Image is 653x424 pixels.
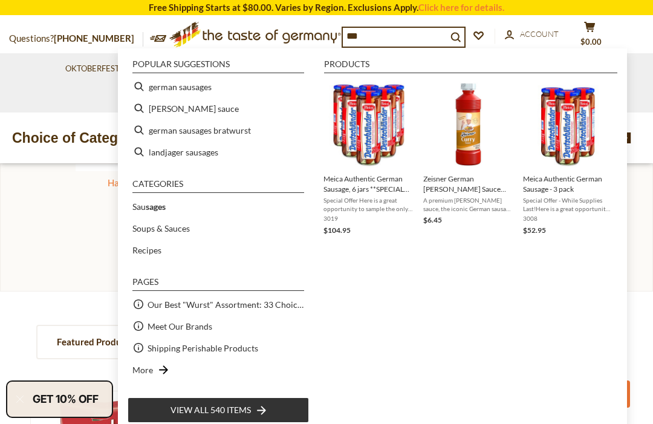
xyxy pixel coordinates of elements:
li: Categories [132,180,304,193]
span: 3008 [523,214,613,223]
li: Meet Our Brands [128,315,309,337]
span: $52.95 [523,226,546,235]
li: Soups & Sauces [128,217,309,239]
span: Special Offer - While Supplies Last!Here is a great opportunity to sample the only truly authenti... [523,196,613,213]
li: Products [324,60,617,73]
a: Shipping Perishable Products [148,341,258,355]
a: Soups & Sauces [132,221,190,235]
li: Meica Authentic German Sausage - 3 pack [518,76,618,241]
a: Account [505,28,559,41]
a: Our Best "Wurst" Assortment: 33 Choices For The Grillabend [148,298,304,311]
span: $0.00 [580,37,602,47]
li: More [128,359,309,380]
span: $6.45 [423,215,442,224]
li: View all 540 items [128,397,309,423]
a: Zeisner curry sauceZeisner German [PERSON_NAME] Sauce 17.5 ozA premium [PERSON_NAME] sauce, the i... [423,80,513,236]
a: Click here for details. [418,2,504,13]
a: Meica Deutschlaender Sausages, 6 bottlesMeica Authentic German Sausage, 6 jars **SPECIAL PRICING*... [323,80,414,236]
span: $104.95 [323,226,351,235]
span: 3019 [323,214,414,223]
li: knorr sauce [128,97,309,119]
button: $0.00 [571,21,608,51]
a: Meet Our Brands [148,319,212,333]
span: Account [520,29,559,39]
li: Popular suggestions [132,60,304,73]
li: Our Best "Wurst" Assortment: 33 Choices For The Grillabend [128,293,309,315]
div: Haribo [76,175,166,191]
li: landjager sausages [128,141,309,163]
a: Featured Products [37,326,152,358]
span: Zeisner German [PERSON_NAME] Sauce 17.5 oz [423,174,513,194]
span: A premium [PERSON_NAME] sauce, the iconic German sausage condiment, from Zeisner based in [GEOGRA... [423,196,513,213]
a: Sausages [132,200,166,214]
b: sages [146,201,166,212]
a: Recipes [132,243,161,257]
span: Special Offer Here is a great opportunity to sample the only truly authentic German sausage avail... [323,196,414,213]
p: Questions? [9,31,143,47]
img: Meica Deutschlaender Sausages, 6 bottles [325,80,412,168]
a: Oktoberfest [65,62,128,76]
a: [PHONE_NUMBER] [54,33,134,44]
img: Zeisner curry sauce [424,80,512,168]
img: Special Offer! Meica Deutschlaender Sausages, 3 bottles [524,80,611,168]
span: View all 540 items [171,403,251,417]
li: Recipes [128,239,309,261]
a: Special Offer! Meica Deutschlaender Sausages, 3 bottlesMeica Authentic German Sausage - 3 packSpe... [523,80,613,236]
li: Meica Authentic German Sausage, 6 jars **SPECIAL PRICING** [319,76,418,241]
li: german sausages bratwurst [128,119,309,141]
span: Meica Authentic German Sausage, 6 jars **SPECIAL PRICING** [323,174,414,194]
li: Zeisner German Curry Sauce 17.5 oz [418,76,518,241]
li: Shipping Perishable Products [128,337,309,359]
li: Pages [132,278,304,291]
li: german sausages [128,76,309,97]
li: Sausages [128,195,309,217]
a: Haribo [76,162,166,191]
span: Meica Authentic German Sausage - 3 pack [523,174,613,194]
